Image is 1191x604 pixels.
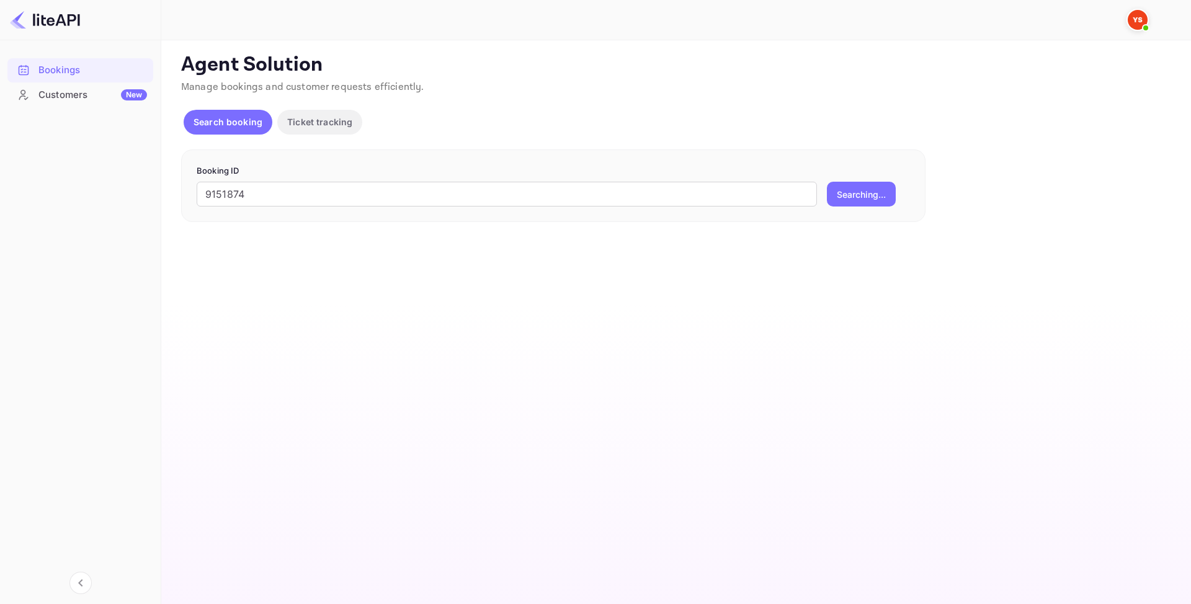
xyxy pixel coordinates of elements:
[7,58,153,81] a: Bookings
[10,10,80,30] img: LiteAPI logo
[197,182,817,207] input: Enter Booking ID (e.g., 63782194)
[7,83,153,107] div: CustomersNew
[7,83,153,106] a: CustomersNew
[287,115,352,128] p: Ticket tracking
[197,165,910,177] p: Booking ID
[38,88,147,102] div: Customers
[121,89,147,100] div: New
[194,115,262,128] p: Search booking
[69,572,92,594] button: Collapse navigation
[827,182,896,207] button: Searching...
[181,81,424,94] span: Manage bookings and customer requests efficiently.
[1128,10,1148,30] img: Yandex Support
[181,53,1169,78] p: Agent Solution
[7,58,153,82] div: Bookings
[38,63,147,78] div: Bookings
